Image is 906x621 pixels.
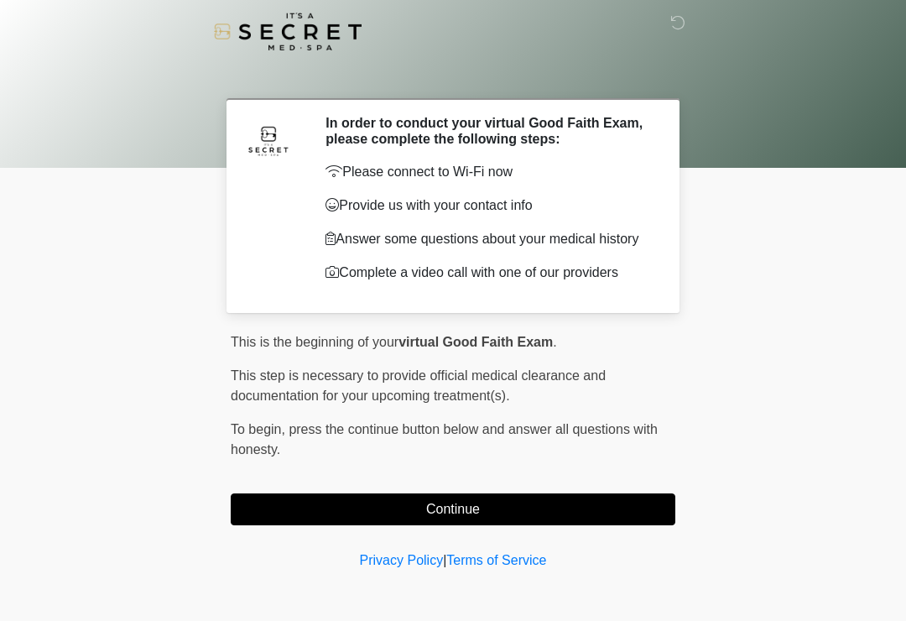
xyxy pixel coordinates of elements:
[398,335,553,349] strong: virtual Good Faith Exam
[446,553,546,567] a: Terms of Service
[553,335,556,349] span: .
[231,368,606,403] span: This step is necessary to provide official medical clearance and documentation for your upcoming ...
[360,553,444,567] a: Privacy Policy
[243,115,294,165] img: Agent Avatar
[214,13,362,50] img: It's A Secret Med Spa Logo
[325,263,650,283] p: Complete a video call with one of our providers
[231,493,675,525] button: Continue
[325,196,650,216] p: Provide us with your contact info
[231,422,658,457] span: press the continue button below and answer all questions with honesty.
[325,229,650,249] p: Answer some questions about your medical history
[443,553,446,567] a: |
[325,115,650,147] h2: In order to conduct your virtual Good Faith Exam, please complete the following steps:
[231,422,289,436] span: To begin,
[325,162,650,182] p: Please connect to Wi-Fi now
[231,335,398,349] span: This is the beginning of your
[218,60,688,91] h1: ‎ ‎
